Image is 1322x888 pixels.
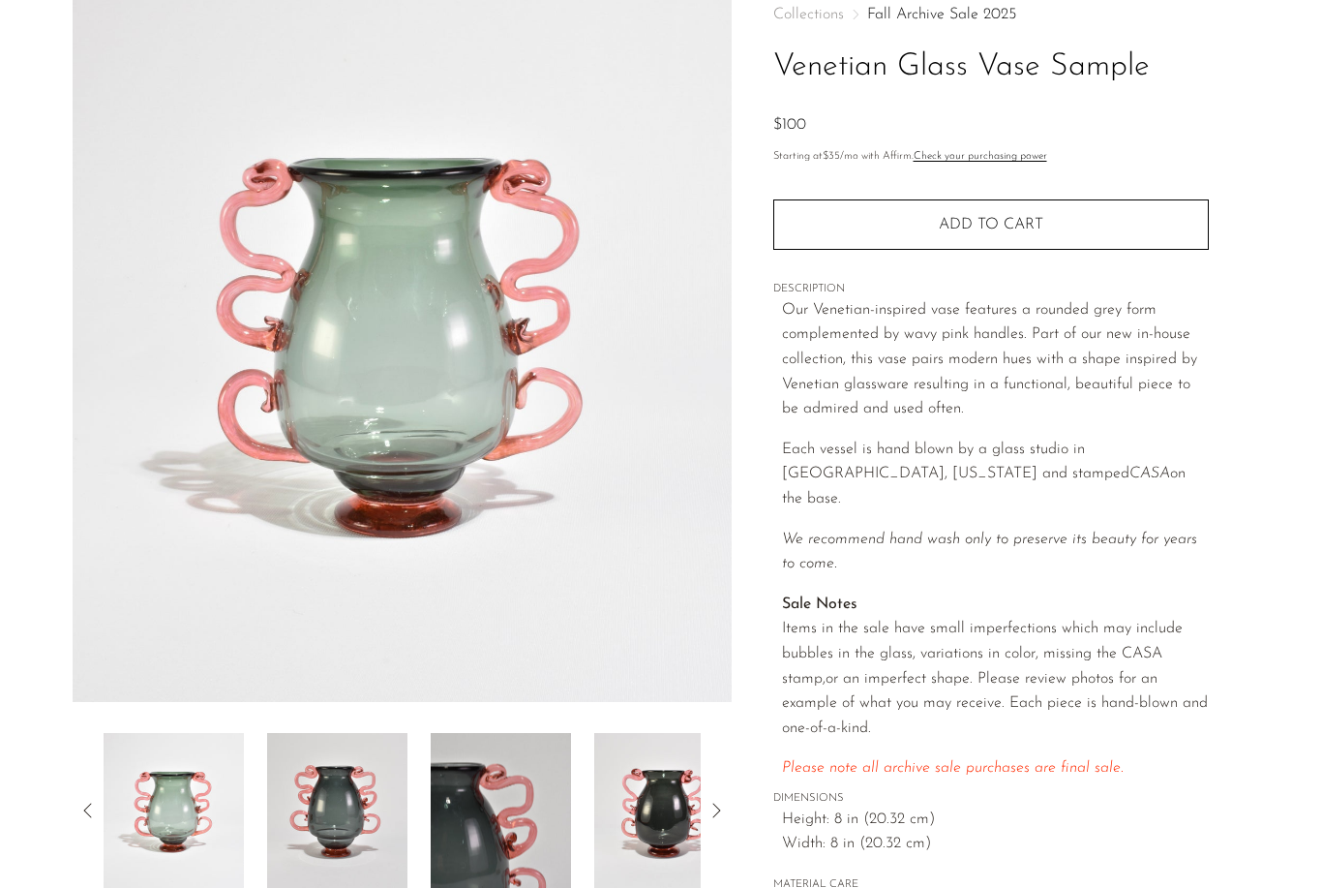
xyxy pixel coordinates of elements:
p: Starting at /mo with Affirm. [773,148,1209,166]
img: Venetian Glass Vase Sample [267,733,407,888]
p: Each vessel is hand blown by a glass studio in [GEOGRAPHIC_DATA], [US_STATE] and stamped on the b... [782,438,1209,512]
em: CASA [1129,466,1170,481]
a: Fall Archive Sale 2025 [867,7,1016,22]
span: DESCRIPTION [773,281,1209,298]
span: Height: 8 in (20.32 cm) [782,808,1209,833]
span: Items in the sale have small imperfections which may include bubbles in the glass, [782,621,1183,661]
span: or an imperfect shape [826,671,970,687]
a: Check your purchasing power - Learn more about Affirm Financing (opens in modal) [914,151,1047,162]
span: Width: 8 in (20.32 cm) [782,832,1209,857]
h1: Venetian Glass Vase Sample [773,43,1209,92]
span: $35 [823,151,840,162]
span: Collections [773,7,844,22]
span: DIMENSIONS [773,790,1209,808]
img: Venetian Glass Vase Sample [431,733,571,888]
span: Please note all archive sale purchases are final sale. [782,760,1124,776]
span: Add to cart [939,217,1043,232]
img: Venetian Glass Vase Sample [104,733,244,888]
img: Venetian Glass Vase Sample [594,733,735,888]
em: We recommend hand wash only to preserve its beauty for years to come. [782,532,1197,572]
strong: Sale Notes [782,597,857,612]
span: $100 [773,117,806,133]
span: . Please review photos for an example of what you may receive. Each piece is hand-blown and one-o... [782,671,1208,736]
span: variations in color, missing the CASA stamp, [782,646,1162,687]
button: Add to cart [773,199,1209,250]
p: Our Venetian-inspired vase features a rounded grey form complemented by wavy pink handles. Part o... [782,298,1209,422]
nav: Breadcrumbs [773,7,1209,22]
